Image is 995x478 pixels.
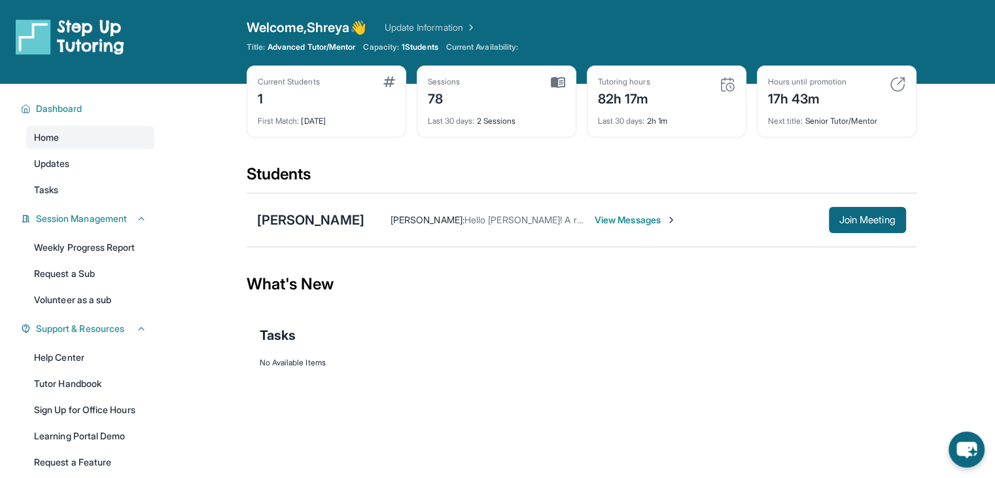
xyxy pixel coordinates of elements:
img: Chevron Right [463,21,476,34]
div: Senior Tutor/Mentor [768,108,905,126]
div: [PERSON_NAME] [257,211,364,229]
span: [PERSON_NAME] : [391,214,464,225]
a: Volunteer as a sub [26,288,154,312]
div: Sessions [428,77,461,87]
a: Updates [26,152,154,175]
span: 1 Students [402,42,438,52]
span: Capacity: [363,42,399,52]
span: Tasks [34,183,58,196]
div: What's New [247,255,916,313]
img: logo [16,18,124,55]
a: Tasks [26,178,154,202]
a: Tutor Handbook [26,372,154,395]
div: Hours until promotion [768,77,847,87]
span: First Match : [258,116,300,126]
a: Help Center [26,346,154,369]
div: [DATE] [258,108,395,126]
a: Request a Sub [26,262,154,285]
button: Support & Resources [31,322,147,335]
button: Dashboard [31,102,147,115]
a: Home [26,126,154,149]
span: Tasks [260,326,296,344]
a: Learning Portal Demo [26,424,154,448]
img: card [383,77,395,87]
img: card [720,77,735,92]
span: Hello [PERSON_NAME]! A reminder for [DATE] session at 7pm. [464,214,722,225]
div: 17h 43m [768,87,847,108]
span: Session Management [36,212,127,225]
button: Join Meeting [829,207,906,233]
div: Current Students [258,77,320,87]
span: Support & Resources [36,322,124,335]
span: Welcome, Shreya 👋 [247,18,366,37]
img: card [890,77,905,92]
div: 1 [258,87,320,108]
a: Request a Feature [26,450,154,474]
button: chat-button [949,432,985,468]
div: 2h 1m [598,108,735,126]
span: Advanced Tutor/Mentor [268,42,355,52]
img: Chevron-Right [666,215,676,225]
div: Tutoring hours [598,77,650,87]
span: Last 30 days : [598,116,645,126]
button: Session Management [31,212,147,225]
a: Sign Up for Office Hours [26,398,154,422]
span: View Messages [595,213,676,227]
span: Last 30 days : [428,116,475,126]
span: Dashboard [36,102,82,115]
div: 78 [428,87,461,108]
span: Updates [34,157,70,170]
span: Join Meeting [839,216,896,224]
div: No Available Items [260,358,903,368]
div: Students [247,164,916,193]
img: card [551,77,565,88]
span: Title: [247,42,265,52]
div: 2 Sessions [428,108,565,126]
span: Next title : [768,116,803,126]
a: Update Information [385,21,476,34]
span: Home [34,131,59,144]
div: 82h 17m [598,87,650,108]
span: Current Availability: [446,42,518,52]
a: Weekly Progress Report [26,236,154,259]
